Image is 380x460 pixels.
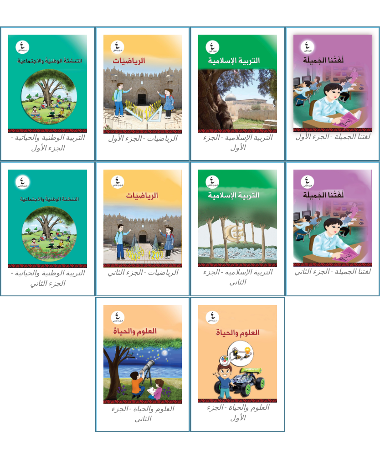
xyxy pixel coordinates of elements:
[103,268,182,278] figcaption: الرياضيات - الجزء الثاني
[198,403,277,423] figcaption: العلوم والحياة - الجزء الأول
[103,404,182,424] figcaption: العلوم والحياة - الجزء الثاني
[293,267,372,277] figcaption: لغتنا الجميلة - الجزء الثاني
[8,133,87,153] figcaption: التربية الوطنية والحياتية - الجزء الأول​
[198,133,277,153] figcaption: التربية الإسلامية - الجزء الأول
[198,267,277,288] figcaption: التربية الإسلامية - الجزء الثاني
[293,132,372,142] figcaption: لغتنا الجميلة - الجزء الأول​
[103,134,182,144] figcaption: الرياضيات - الجزء الأول​
[8,268,87,289] figcaption: التربية الوطنية والحياتية - الجزء الثاني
